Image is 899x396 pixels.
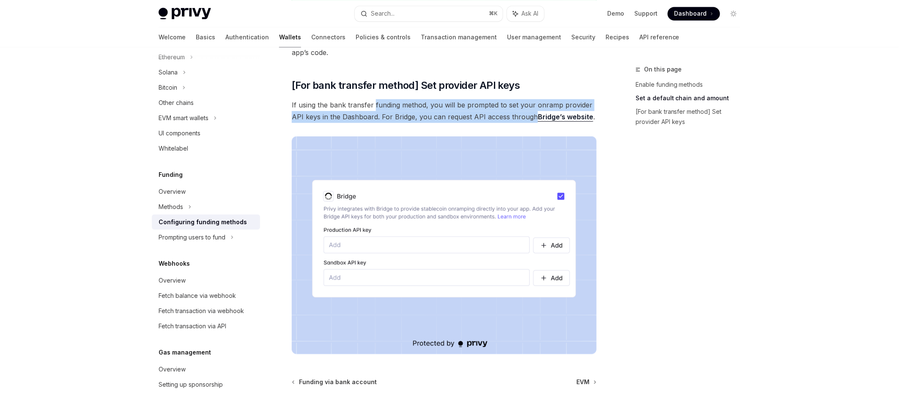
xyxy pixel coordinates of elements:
[159,170,183,180] h5: Funding
[159,8,211,19] img: light logo
[571,27,595,47] a: Security
[159,258,190,269] h5: Webhooks
[311,27,345,47] a: Connectors
[292,136,597,354] img: Bridge keys PNG
[639,27,680,47] a: API reference
[159,232,225,242] div: Prompting users to fund
[293,378,377,386] a: Funding via bank account
[159,27,186,47] a: Welcome
[507,6,544,21] button: Ask AI
[292,79,520,92] span: [For bank transfer method] Set provider API keys
[159,67,178,77] div: Solana
[159,275,186,286] div: Overview
[421,27,497,47] a: Transaction management
[299,378,377,386] span: Funding via bank account
[152,288,260,303] a: Fetch balance via webhook
[576,378,596,386] a: EVM
[152,362,260,377] a: Overview
[225,27,269,47] a: Authentication
[159,217,247,227] div: Configuring funding methods
[727,7,740,20] button: Toggle dark mode
[159,364,186,374] div: Overview
[355,6,503,21] button: Search...⌘K
[607,9,624,18] a: Demo
[636,91,747,105] a: Set a default chain and amount
[159,98,194,108] div: Other chains
[507,27,561,47] a: User management
[152,95,260,110] a: Other chains
[152,141,260,156] a: Whitelabel
[152,126,260,141] a: UI components
[576,378,589,386] span: EVM
[521,9,538,18] span: Ask AI
[159,291,236,301] div: Fetch balance via webhook
[634,9,658,18] a: Support
[159,143,188,154] div: Whitelabel
[159,306,244,316] div: Fetch transaction via webhook
[159,321,226,331] div: Fetch transaction via API
[606,27,629,47] a: Recipes
[489,10,498,17] span: ⌘ K
[196,27,215,47] a: Basics
[292,99,597,123] span: If using the bank transfer funding method, you will be prompted to set your onramp provider API k...
[371,8,395,19] div: Search...
[668,7,720,20] a: Dashboard
[159,187,186,197] div: Overview
[152,319,260,334] a: Fetch transaction via API
[159,347,211,357] h5: Gas management
[152,377,260,392] a: Setting up sponsorship
[152,273,260,288] a: Overview
[159,202,183,212] div: Methods
[159,128,200,138] div: UI components
[636,78,747,91] a: Enable funding methods
[644,64,682,74] span: On this page
[279,27,301,47] a: Wallets
[159,82,177,93] div: Bitcoin
[159,113,208,123] div: EVM smart wallets
[356,27,411,47] a: Policies & controls
[674,9,707,18] span: Dashboard
[159,379,223,390] div: Setting up sponsorship
[636,105,747,129] a: [For bank transfer method] Set provider API keys
[152,214,260,230] a: Configuring funding methods
[538,113,593,121] a: Bridge’s website
[152,303,260,319] a: Fetch transaction via webhook
[152,184,260,199] a: Overview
